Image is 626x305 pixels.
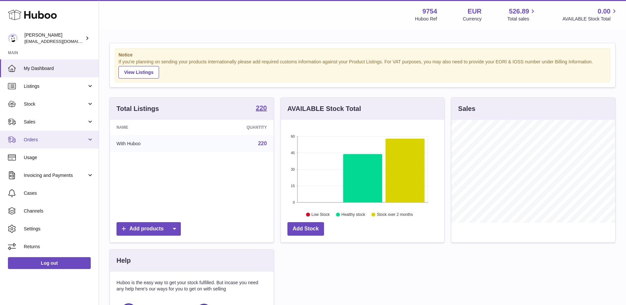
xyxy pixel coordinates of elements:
[24,190,94,196] span: Cases
[507,16,537,22] span: Total sales
[415,16,437,22] div: Huboo Ref
[116,256,131,265] h3: Help
[24,65,94,72] span: My Dashboard
[116,280,267,292] p: Huboo is the easy way to get your stock fulfilled. But incase you need any help here's our ways f...
[24,83,87,89] span: Listings
[118,59,607,79] div: If you're planning on sending your products internationally please add required customs informati...
[463,16,482,22] div: Currency
[8,257,91,269] a: Log out
[110,135,196,152] td: With Huboo
[118,66,159,79] a: View Listings
[24,226,94,232] span: Settings
[312,212,330,217] text: Low Stock
[24,119,87,125] span: Sales
[118,52,607,58] strong: Notice
[293,200,295,204] text: 0
[562,7,618,22] a: 0.00 AVAILABLE Stock Total
[24,101,87,107] span: Stock
[24,244,94,250] span: Returns
[256,105,267,111] strong: 220
[509,7,529,16] span: 526.89
[287,222,324,236] a: Add Stock
[291,167,295,171] text: 30
[562,16,618,22] span: AVAILABLE Stock Total
[24,32,84,45] div: [PERSON_NAME]
[287,104,361,113] h3: AVAILABLE Stock Total
[258,141,267,146] a: 220
[8,33,18,43] img: info@fieldsluxury.london
[196,120,273,135] th: Quantity
[116,104,159,113] h3: Total Listings
[24,137,87,143] span: Orders
[291,184,295,188] text: 15
[291,134,295,138] text: 60
[507,7,537,22] a: 526.89 Total sales
[24,208,94,214] span: Channels
[468,7,481,16] strong: EUR
[598,7,610,16] span: 0.00
[341,212,365,217] text: Healthy stock
[24,154,94,161] span: Usage
[422,7,437,16] strong: 9754
[377,212,413,217] text: Stock over 2 months
[458,104,475,113] h3: Sales
[24,172,87,179] span: Invoicing and Payments
[110,120,196,135] th: Name
[256,105,267,113] a: 220
[24,39,97,44] span: [EMAIL_ADDRESS][DOMAIN_NAME]
[291,151,295,155] text: 45
[116,222,181,236] a: Add products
